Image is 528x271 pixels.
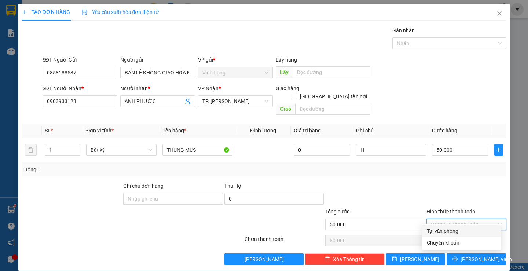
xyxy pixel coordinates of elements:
[294,128,321,133] span: Giá trị hàng
[91,144,152,155] span: Bất kỳ
[120,84,195,92] div: Người nhận
[43,84,117,92] div: SĐT Người Nhận
[293,66,370,78] input: Dọc đường
[333,255,365,263] span: Xóa Thông tin
[295,103,370,115] input: Dọc đường
[224,183,241,189] span: Thu Hộ
[276,103,295,115] span: Giao
[461,255,512,263] span: [PERSON_NAME] và In
[276,57,297,63] span: Lấy hàng
[426,209,475,215] label: Hình thức thanh toán
[325,256,330,262] span: delete
[202,67,268,78] span: Vĩnh Long
[496,11,502,17] span: close
[495,147,503,153] span: plus
[86,128,114,133] span: Đơn vị tính
[494,144,503,156] button: plus
[82,9,159,15] span: Yêu cầu xuất hóa đơn điện tử
[432,128,457,133] span: Cước hàng
[250,128,276,133] span: Định lượng
[120,56,195,64] div: Người gửi
[353,124,429,138] th: Ghi chú
[123,183,164,189] label: Ghi chú đơn hàng
[224,253,304,265] button: [PERSON_NAME]
[392,28,415,33] label: Gán nhãn
[45,128,51,133] span: SL
[185,98,191,104] span: user-add
[294,144,350,156] input: 0
[162,128,186,133] span: Tên hàng
[162,144,232,156] input: VD: Bàn, Ghế
[452,256,458,262] span: printer
[297,92,370,100] span: [GEOGRAPHIC_DATA] tận nơi
[427,239,496,247] div: Chuyển khoản
[386,253,445,265] button: save[PERSON_NAME]
[22,10,27,15] span: plus
[198,56,273,64] div: VP gửi
[22,9,70,15] span: TẠO ĐƠN HÀNG
[244,235,325,248] div: Chưa thanh toán
[276,66,293,78] span: Lấy
[392,256,397,262] span: save
[245,255,284,263] span: [PERSON_NAME]
[25,165,204,173] div: Tổng: 1
[427,227,496,235] div: Tại văn phòng
[123,193,223,205] input: Ghi chú đơn hàng
[356,144,426,156] input: Ghi Chú
[202,96,268,107] span: TP. Hồ Chí Minh
[198,85,219,91] span: VP Nhận
[325,209,349,215] span: Tổng cước
[447,253,506,265] button: printer[PERSON_NAME] và In
[276,85,299,91] span: Giao hàng
[82,10,88,15] img: icon
[400,255,439,263] span: [PERSON_NAME]
[43,56,117,64] div: SĐT Người Gửi
[489,4,510,24] button: Close
[25,144,37,156] button: delete
[305,253,385,265] button: deleteXóa Thông tin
